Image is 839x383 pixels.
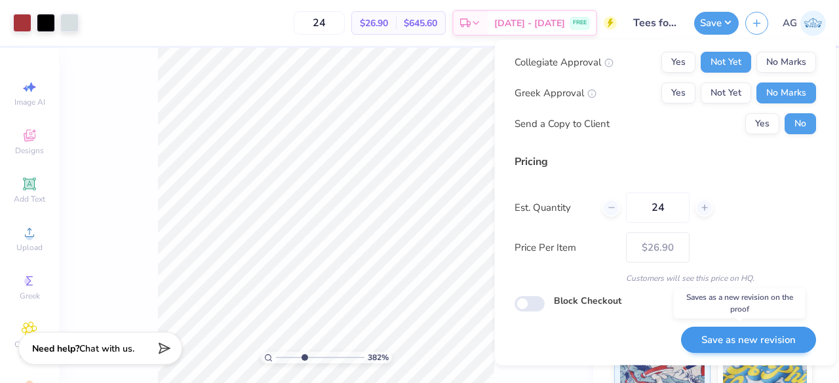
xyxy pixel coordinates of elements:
[681,326,816,353] button: Save as new revision
[515,154,816,170] div: Pricing
[20,291,40,301] span: Greek
[515,240,616,255] label: Price Per Item
[515,85,596,100] div: Greek Approval
[745,113,779,134] button: Yes
[661,52,695,73] button: Yes
[783,10,826,36] a: AG
[32,342,79,355] strong: Need help?
[800,10,826,36] img: Akshika Gurao
[494,16,565,30] span: [DATE] - [DATE]
[785,113,816,134] button: No
[623,10,688,36] input: Untitled Design
[360,16,388,30] span: $26.90
[701,52,751,73] button: Not Yet
[756,52,816,73] button: No Marks
[756,82,816,103] button: No Marks
[404,16,437,30] span: $645.60
[701,82,751,103] button: Not Yet
[79,342,134,355] span: Chat with us.
[694,12,739,35] button: Save
[515,272,816,284] div: Customers will see this price on HQ.
[294,11,345,35] input: – –
[515,200,593,215] label: Est. Quantity
[7,339,52,360] span: Clipart & logos
[15,145,44,156] span: Designs
[554,294,621,308] label: Block Checkout
[626,192,690,223] input: – –
[16,242,43,253] span: Upload
[14,194,45,204] span: Add Text
[674,288,805,318] div: Saves as a new revision on the proof
[368,352,389,363] span: 382 %
[573,18,587,27] span: FREE
[14,97,45,107] span: Image AI
[515,54,614,69] div: Collegiate Approval
[515,116,610,131] div: Send a Copy to Client
[783,16,797,31] span: AG
[661,82,695,103] button: Yes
